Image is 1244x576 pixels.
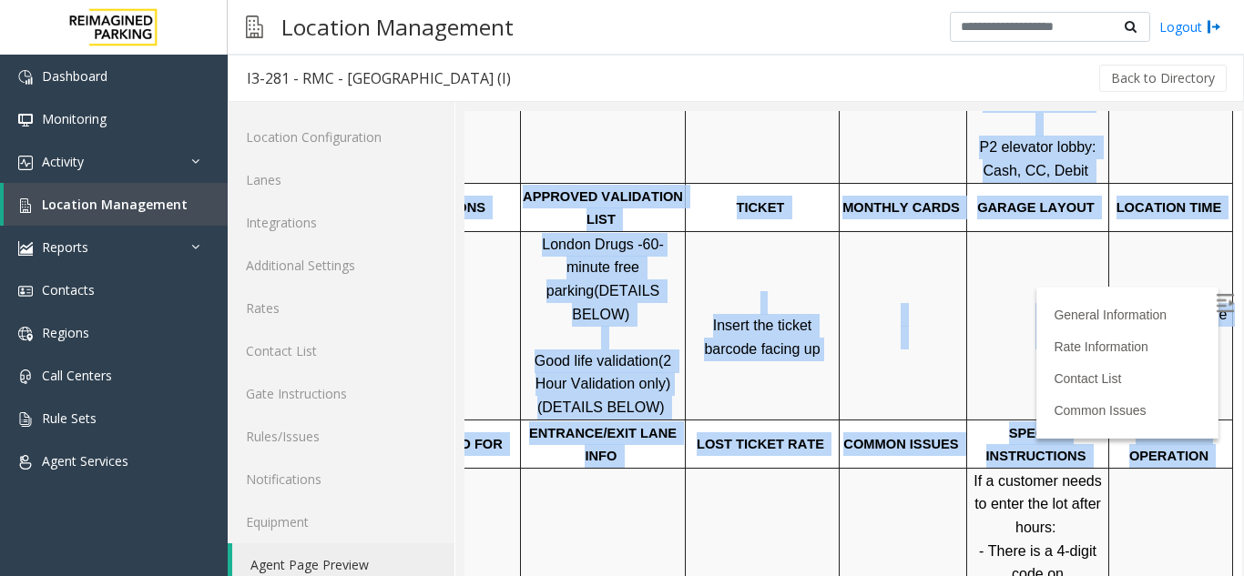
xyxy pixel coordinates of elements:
[751,183,770,201] img: Open/Close Sidebar Menu
[589,260,657,275] a: Contact List
[18,284,33,298] img: 'icon'
[42,238,88,256] span: Reports
[42,452,128,470] span: Agent Services
[18,198,33,213] img: 'icon'
[589,292,681,307] a: Common Issues
[73,288,200,304] span: (DETAILS BELOW)
[228,372,454,415] a: Gate Instructions
[42,367,112,384] span: Call Centers
[42,67,107,85] span: Dashboard
[509,362,641,424] span: If a customer needs to enter the lot after hours:
[228,329,454,372] a: Contact List
[228,158,454,201] a: Lanes
[42,324,89,341] span: Regions
[589,228,684,243] a: Rate Information
[42,153,84,170] span: Activity
[77,126,178,141] span: London Drugs -
[42,409,97,427] span: Rule Sets
[18,70,33,85] img: 'icon'
[1099,65,1227,92] button: Back to Directory
[1207,17,1221,36] img: logout
[228,500,454,543] a: Equipment
[18,455,33,470] img: 'icon'
[515,28,636,67] span: P2 elevator lobby: Cash, CC, Debit
[228,415,454,458] a: Rules/Issues
[652,89,758,104] span: LOCATION TIME
[18,412,33,427] img: 'icon'
[42,281,95,298] span: Contacts
[18,369,33,384] img: 'icon'
[228,201,454,244] a: Integrations
[107,172,199,211] span: (DETAILS BELOW)
[247,66,511,90] div: I3-281 - RMC - [GEOGRAPHIC_DATA] (I)
[378,89,495,104] span: MONTHLY CARDS
[246,5,263,49] img: pageIcon
[4,183,228,226] a: Location Management
[589,197,702,211] a: General Information
[58,78,222,116] span: APPROVED VALIDATION LIST
[228,244,454,287] a: Additional Settings
[228,116,454,158] a: Location Configuration
[42,196,188,213] span: Location Management
[18,241,33,256] img: 'icon'
[505,432,642,494] span: - There is a 4-digit code on the customer's ticket.
[232,326,360,340] span: LOST TICKET RATE
[18,113,33,127] img: 'icon'
[379,326,494,340] span: COMMON ISSUES
[70,242,194,258] span: Good life validation
[228,458,454,500] a: Notifications
[18,156,33,170] img: 'icon'
[1159,17,1221,36] a: Logout
[82,126,199,187] span: 60-minute free parking
[18,327,33,341] img: 'icon'
[240,207,355,246] span: Insert the ticket barcode facing up
[42,110,107,127] span: Monitoring
[272,89,321,104] span: TICKET
[272,5,523,49] h3: Location Management
[65,315,216,353] span: ENTRANCE/EXIT LANE INFO
[228,287,454,329] a: Rates
[513,89,630,104] span: GARAGE LAYOUT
